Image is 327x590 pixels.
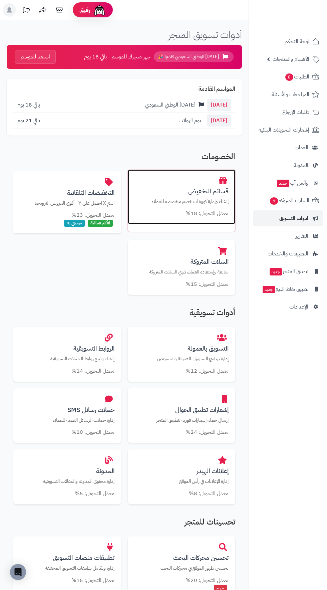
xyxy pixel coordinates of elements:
small: معدل التحويل: 24% [186,428,229,436]
span: الطلبات [285,72,309,81]
p: إنشاء وإدارة كوبونات خصم مخصصة للعملاء [134,198,229,205]
p: اشترِ X احصل على Y - أقوى العروض الترويجية [20,200,114,207]
small: معدل التحويل: 8% [189,489,229,498]
h3: التسويق بالعمولة [134,345,229,352]
span: [DATE] [207,99,231,111]
a: التطبيقات والخدمات [253,246,323,262]
span: تطبيق نقاط البيع [262,284,308,294]
a: أدوات التسويق [253,210,323,226]
a: وآتس آبجديد [253,175,323,191]
span: المراجعات والأسئلة [272,90,309,99]
span: طلبات الإرجاع [282,108,309,117]
span: رفيق [79,6,90,14]
a: إعلانات الهيدرإدارة الإعلانات في رأس الموقع معدل التحويل: 8% [128,449,236,504]
span: 6 [270,197,278,205]
p: متابعة وإستعادة العملاء ذوي السلات المتروكة [134,268,229,275]
span: وآتس آب [276,178,308,188]
span: أدوات التسويق [279,214,308,223]
p: إدارة حملات الرسائل النصية للعملاء [20,417,114,424]
span: باقي 18 يوم [17,101,40,109]
span: 8 [285,73,293,81]
h3: التخفيضات التلقائية [20,189,114,196]
span: لوحة التحكم [285,37,309,46]
h3: الروابط التسويقية [20,345,114,352]
small: معدل التحويل: 15% [186,280,229,288]
h2: تحسينات للمتجر [13,518,235,530]
span: جديد [263,286,275,293]
h3: السلات المتروكة [134,258,229,265]
p: إدارة الإعلانات في رأس الموقع [134,478,229,485]
a: الإعدادات [253,299,323,315]
a: قسائم التخفيضإنشاء وإدارة كوبونات خصم مخصصة للعملاء معدل التحويل: 18% [128,170,236,224]
h1: أدوات تسويق المتجر [168,29,242,40]
img: ai-face.png [93,3,106,17]
span: المدونة [294,161,308,170]
h3: إعلانات الهيدر [134,467,229,474]
h3: حملات رسائل SMS [20,406,114,413]
p: تحسين ظهور الموقع في محركات البحث [134,565,229,572]
h3: المدونة [20,467,114,474]
span: [DATE] [207,115,231,127]
small: معدل التحويل: 15% [71,576,114,584]
p: إدارة وتكامل تطبيقات التسويق المختلفة [20,565,114,572]
span: العملاء [295,143,308,152]
small: معدل التحويل: 18% [186,209,229,217]
span: الأكثر فعالية [88,220,113,227]
a: السلات المتروكةمتابعة وإستعادة العملاء ذوي السلات المتروكة معدل التحويل: 15% [128,240,236,295]
a: تحديثات المنصة [18,3,34,18]
span: جديد [270,268,282,275]
button: استعد للموسم [15,50,56,64]
a: الروابط التسويقيةإنشاء وتتبع روابط الحملات التسويقية معدل التحويل: 14% [13,327,121,382]
a: التقارير [253,228,323,244]
span: الأقسام والمنتجات [273,54,309,64]
span: التطبيقات والخدمات [268,249,308,258]
h2: أدوات تسويقية [13,308,235,320]
a: لوحة التحكم [253,33,323,49]
span: يوم الرواتب [179,117,201,125]
a: المدونة [253,157,323,173]
a: السلات المتروكة6 [253,193,323,209]
p: إدارة برنامج التسويق بالعمولة والمسوقين [134,355,229,362]
a: التسويق بالعمولةإدارة برنامج التسويق بالعمولة والمسوقين معدل التحويل: 12% [128,327,236,382]
a: إشعارات تطبيق الجوالإرسال حملة إشعارات فورية لتطبيق المتجر معدل التحويل: 24% [128,388,236,443]
p: إنشاء وتتبع روابط الحملات التسويقية [20,355,114,362]
a: العملاء [253,140,323,156]
small: معدل التحويل: 12% [186,367,229,375]
span: السلات المتروكة [269,196,309,205]
div: Open Intercom Messenger [10,564,26,580]
small: معدل التحويل: 23% [71,211,114,219]
span: إشعارات التحويلات البنكية [259,125,309,135]
small: معدل التحويل: 5% [75,489,114,498]
h2: الخصومات [13,152,235,164]
span: [DATE] الوطني السعودي [145,101,196,109]
span: التقارير [296,231,308,241]
p: إدارة محتوى المدونة والمقالات التسويقية [20,478,114,485]
a: حملات رسائل SMSإدارة حملات الرسائل النصية للعملاء معدل التحويل: 10% [13,388,121,443]
h3: تطبيقات منصات التسويق [20,554,114,561]
span: الإعدادات [289,302,308,312]
small: معدل التحويل: 20% [186,576,229,584]
a: الطلبات8 [253,69,323,85]
small: معدل التحويل: 14% [71,367,114,375]
a: تطبيق المتجرجديد [253,263,323,279]
h3: تحسين محركات البحث [134,554,229,561]
a: إشعارات التحويلات البنكية [253,122,323,138]
span: جهز متجرك للموسم - باقي 18 يوم [84,53,150,61]
a: التخفيضات التلقائيةاشترِ X احصل على Y - أقوى العروض الترويجية معدل التحويل: 23% الأكثر فعالية موص... [13,171,121,233]
small: معدل التحويل: 10% [71,428,114,436]
a: طلبات الإرجاع [253,104,323,120]
a: المراجعات والأسئلة [253,86,323,103]
span: تطبيق المتجر [269,267,308,276]
span: [DATE] الوطني السعودي قادم! 🎉 [154,51,234,62]
span: موصى به [64,220,85,227]
a: تطبيق نقاط البيعجديد [253,281,323,297]
a: المدونةإدارة محتوى المدونة والمقالات التسويقية معدل التحويل: 5% [13,449,121,504]
span: جديد [277,180,289,187]
h3: قسائم التخفيض [134,188,229,195]
h3: إشعارات تطبيق الجوال [134,406,229,413]
p: إرسال حملة إشعارات فورية لتطبيق المتجر [134,417,229,424]
h2: المواسم القادمة [13,85,235,92]
span: باقي 21 يوم [17,117,40,125]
